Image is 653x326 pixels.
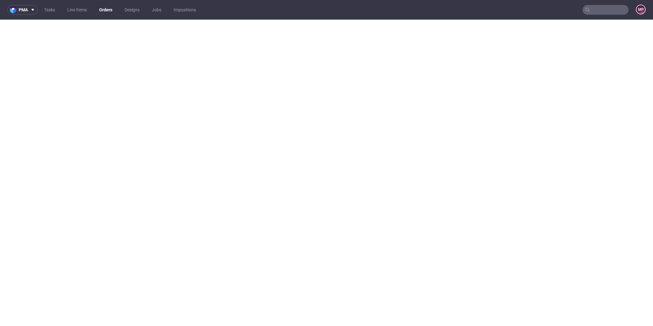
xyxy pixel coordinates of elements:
a: Jobs [148,5,165,15]
a: Impositions [170,5,200,15]
a: Orders [96,5,116,15]
figcaption: MP [636,5,645,14]
img: logo [10,6,19,13]
a: Designs [121,5,143,15]
a: Line Items [64,5,91,15]
a: Tasks [40,5,59,15]
button: pma [7,5,38,15]
span: pma [19,8,28,12]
